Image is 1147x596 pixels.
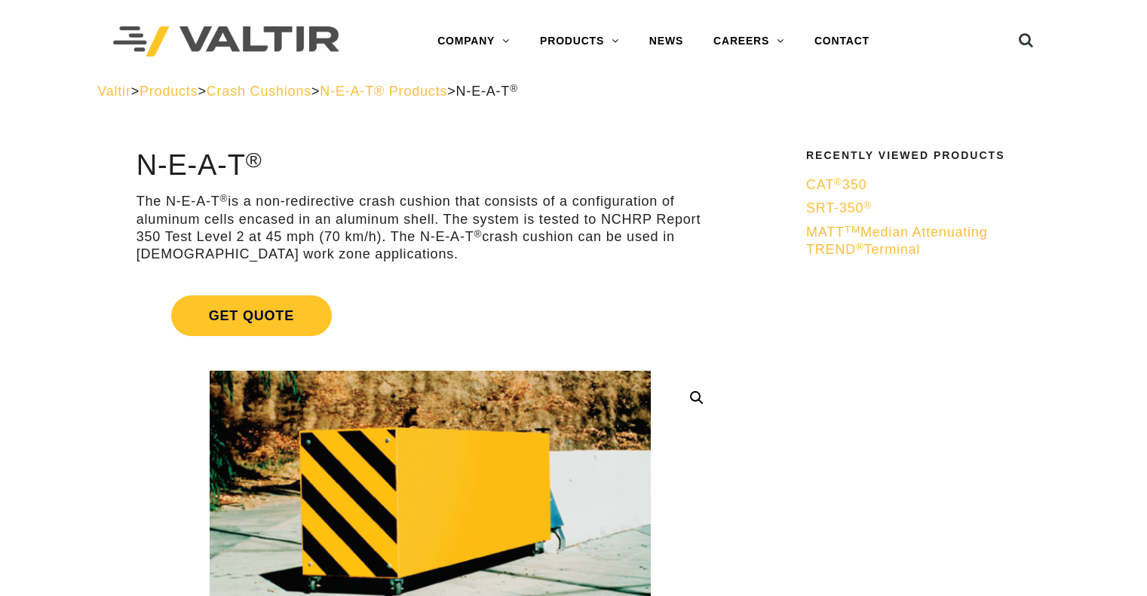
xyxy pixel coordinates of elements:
a: N-E-A-T® Products [320,84,447,99]
a: CAREERS [698,26,799,57]
a: MATTTMMedian Attenuating TREND®Terminal [806,224,1040,259]
span: N-E-A-T [456,84,518,99]
sup: ® [856,241,864,252]
a: NEWS [634,26,698,57]
sup: ® [834,176,842,188]
a: Products [140,84,198,99]
div: > > > > [97,83,1050,100]
a: Get Quote [136,277,724,354]
h2: Recently Viewed Products [806,150,1040,161]
sup: ® [510,83,518,94]
sup: TM [845,224,860,235]
a: Crash Cushions [207,84,311,99]
a: COMPANY [422,26,525,57]
p: The N-E-A-T is a non-redirective crash cushion that consists of a configuration of aluminum cells... [136,193,724,264]
span: SRT-350 [806,200,872,215]
span: Get Quote [171,295,332,336]
a: CONTACT [799,26,885,57]
h1: N-E-A-T [136,150,724,182]
span: MATT Median Attenuating TREND Terminal [806,225,987,257]
a: CAT®350 [806,176,1040,194]
sup: ® [474,228,482,240]
a: PRODUCTS [525,26,634,57]
a: Valtir [97,84,130,99]
a: SRT-350® [806,200,1040,217]
sup: ® [863,200,872,211]
span: CAT 350 [806,177,866,192]
sup: ® [246,148,262,172]
sup: ® [220,193,228,204]
img: Valtir [113,26,339,57]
